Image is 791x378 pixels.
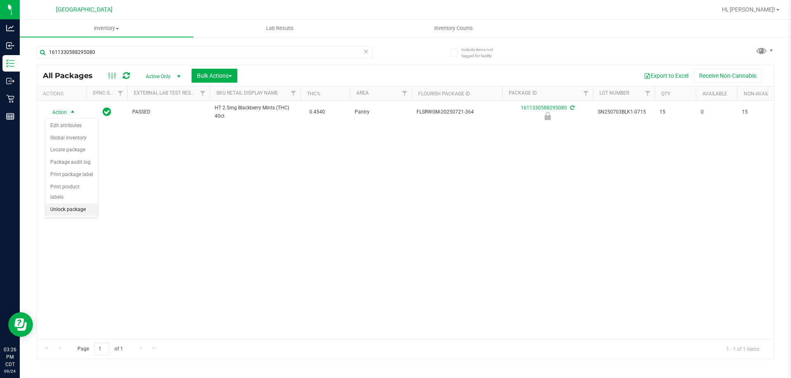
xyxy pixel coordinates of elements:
[45,181,98,204] li: Print product labels
[70,343,130,355] span: Page of 1
[8,312,33,337] iframe: Resource center
[20,20,193,37] a: Inventory
[579,86,593,100] a: Filter
[701,108,732,116] span: 0
[132,108,205,116] span: PASSED
[356,90,369,96] a: Area
[45,156,98,169] li: Package audit log
[355,108,407,116] span: Pantry
[367,20,540,37] a: Inventory Counts
[215,104,295,120] span: HT 2.5mg Blackberry Mints (THC) 40ct
[461,46,503,59] span: Include items not tagged for facility
[6,24,14,32] inline-svg: Analytics
[720,343,766,355] span: 1 - 1 of 1 items
[43,91,83,97] div: Actions
[255,25,305,32] span: Lab Results
[192,69,237,83] button: Bulk Actions
[45,204,98,216] li: Unlock package
[4,346,16,368] p: 03:26 PM CDT
[661,91,670,97] a: Qty
[694,69,762,83] button: Receive Non-Cannabis
[521,105,567,111] a: 1611330588295080
[20,25,193,32] span: Inventory
[45,132,98,144] li: Global inventory
[197,72,232,79] span: Bulk Actions
[722,6,775,13] span: Hi, [PERSON_NAME]!
[6,112,14,121] inline-svg: Reports
[45,169,98,181] li: Print package label
[45,120,98,132] li: Edit attributes
[423,25,484,32] span: Inventory Counts
[6,59,14,67] inline-svg: Inventory
[305,106,329,118] span: 0.4540
[509,90,537,96] a: Package ID
[598,108,650,116] span: SN250703BLK1-0715
[287,86,300,100] a: Filter
[6,42,14,50] inline-svg: Inbound
[660,108,691,116] span: 15
[569,105,574,111] span: Sync from Compliance System
[641,86,655,100] a: Filter
[43,71,101,80] span: All Packages
[114,86,127,100] a: Filter
[307,91,321,97] a: THC%
[418,91,470,97] a: Flourish Package ID
[216,90,278,96] a: Sku Retail Display Name
[196,86,210,100] a: Filter
[744,91,780,97] a: Non-Available
[501,112,594,120] div: Newly Received
[363,46,369,57] span: Clear
[599,90,629,96] a: Lot Number
[742,108,773,116] span: 15
[45,107,67,118] span: Action
[103,106,111,118] span: In Sync
[6,95,14,103] inline-svg: Retail
[6,77,14,85] inline-svg: Outbound
[45,144,98,156] li: Locate package
[4,368,16,374] p: 09/24
[93,90,124,96] a: Sync Status
[56,6,112,13] span: [GEOGRAPHIC_DATA]
[417,108,497,116] span: FLSRWGM-20250721-364
[398,86,412,100] a: Filter
[702,91,727,97] a: Available
[94,343,109,355] input: 1
[134,90,199,96] a: External Lab Test Result
[68,107,78,118] span: select
[36,46,373,58] input: Search Package ID, Item Name, SKU, Lot or Part Number...
[639,69,694,83] button: Export to Excel
[193,20,367,37] a: Lab Results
